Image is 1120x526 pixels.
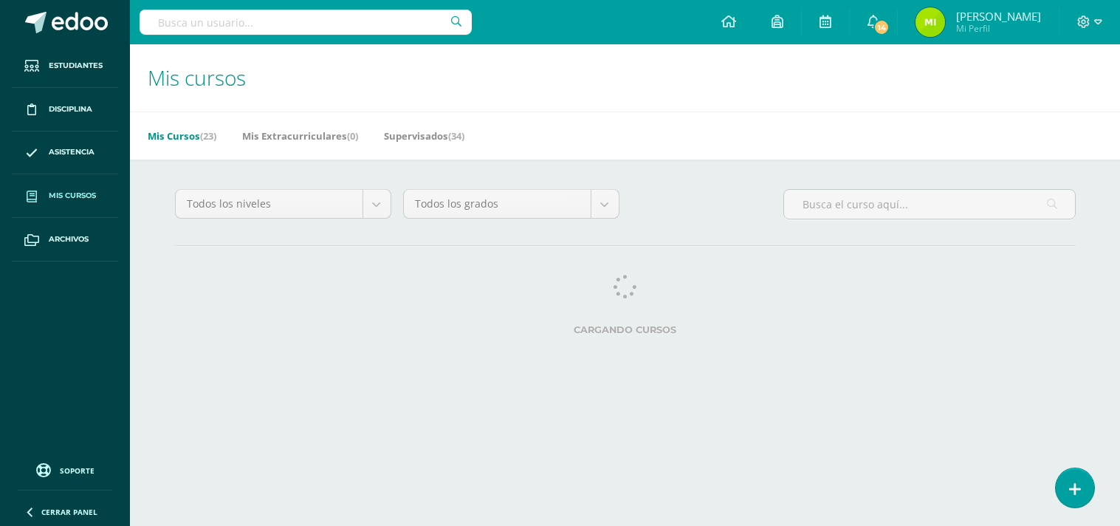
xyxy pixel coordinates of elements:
a: Todos los niveles [176,190,391,218]
span: 14 [873,19,890,35]
input: Busca un usuario... [140,10,472,35]
a: Mis Cursos(23) [148,124,216,148]
span: Soporte [60,465,95,476]
input: Busca el curso aquí... [784,190,1075,219]
span: Mis cursos [49,190,96,202]
a: Soporte [18,460,112,479]
span: (0) [347,129,358,143]
a: Disciplina [12,88,118,131]
span: Mis cursos [148,64,246,92]
a: Mis cursos [12,174,118,218]
span: Mi Perfil [956,22,1041,35]
span: [PERSON_NAME] [956,9,1041,24]
span: Disciplina [49,103,92,115]
label: Cargando cursos [175,324,1076,335]
a: Estudiantes [12,44,118,88]
span: Todos los grados [415,190,580,218]
img: ad1c524e53ec0854ffe967ebba5dabc8.png [915,7,945,37]
a: Archivos [12,218,118,262]
span: Estudiantes [49,60,103,72]
a: Todos los grados [404,190,619,218]
a: Asistencia [12,131,118,175]
a: Mis Extracurriculares(0) [242,124,358,148]
span: (23) [200,129,216,143]
a: Supervisados(34) [384,124,464,148]
span: (34) [448,129,464,143]
span: Asistencia [49,146,95,158]
span: Todos los niveles [187,190,351,218]
span: Cerrar panel [41,507,97,517]
span: Archivos [49,233,89,245]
